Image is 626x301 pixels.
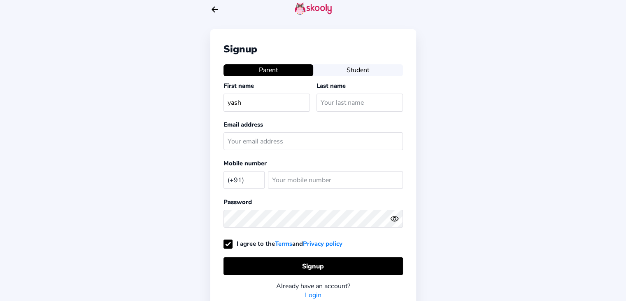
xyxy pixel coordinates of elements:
label: Last name [316,82,346,90]
ion-icon: eye outline [390,214,399,223]
a: Privacy policy [303,240,342,248]
a: Login [305,291,321,300]
a: Terms [275,240,292,248]
label: First name [223,82,254,90]
img: skooly-logo.png [295,2,332,15]
button: eye outlineeye off outline [390,214,403,223]
button: arrow back outline [210,5,219,14]
button: Student [313,64,403,76]
div: Already have an account? [223,282,403,291]
input: Your last name [316,94,403,111]
label: Password [223,198,252,206]
button: Signup [223,257,403,275]
input: Your email address [223,132,403,150]
label: Mobile number [223,159,267,167]
label: Email address [223,120,263,129]
input: Your mobile number [268,171,403,189]
div: Signup [223,42,403,56]
input: Your first name [223,94,310,111]
button: Parent [223,64,313,76]
label: I agree to the and [223,240,342,248]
